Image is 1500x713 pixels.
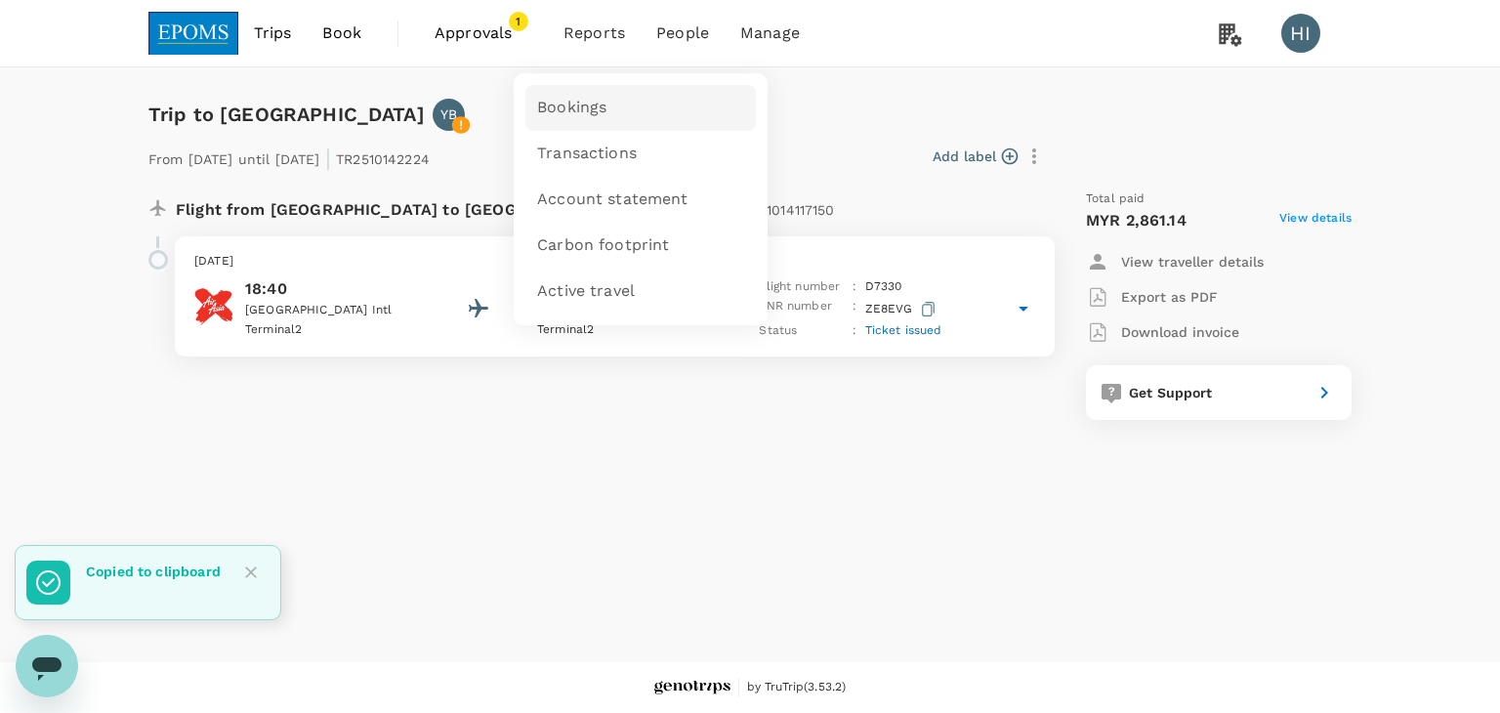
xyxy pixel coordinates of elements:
[194,287,233,326] img: AirAsia X
[1086,189,1146,209] span: Total paid
[525,177,756,223] a: Account statement
[245,320,421,340] p: Terminal 2
[537,97,606,119] span: Bookings
[865,323,942,337] span: Ticket issued
[148,139,430,174] p: From [DATE] until [DATE] TR2510142224
[537,189,688,211] span: Account statement
[194,252,1035,272] p: [DATE]
[325,145,331,172] span: |
[525,131,756,177] a: Transactions
[1121,252,1264,272] p: View traveller details
[759,277,845,297] p: Flight number
[537,320,713,340] p: Terminal 2
[236,558,266,587] button: Close
[853,277,856,297] p: :
[537,143,637,165] span: Transactions
[245,277,421,301] p: 18:40
[440,105,457,124] p: YB
[16,635,78,697] iframe: Button to launch messaging window
[740,21,800,45] span: Manage
[1281,14,1320,53] div: HI
[1086,279,1218,315] button: Export as PDF
[1121,322,1239,342] p: Download invoice
[509,12,528,31] span: 1
[525,223,756,269] a: Carbon footprint
[435,21,532,45] span: Approvals
[176,189,835,225] p: Flight from [GEOGRAPHIC_DATA] to [GEOGRAPHIC_DATA] (oneway)
[525,269,756,315] a: Active travel
[759,297,845,321] p: PNR number
[563,21,625,45] span: Reports
[1121,287,1218,307] p: Export as PDF
[322,21,361,45] span: Book
[1086,315,1239,350] button: Download invoice
[725,202,834,218] span: A20251014117150
[865,297,939,321] p: ZE8EVG
[245,301,421,320] p: [GEOGRAPHIC_DATA] Intl
[148,99,425,130] h6: Trip to [GEOGRAPHIC_DATA]
[656,21,709,45] span: People
[525,85,756,131] a: Bookings
[1086,244,1264,279] button: View traveller details
[148,12,238,55] img: EPOMS SDN BHD
[853,297,856,321] p: :
[654,681,730,695] img: Genotrips - EPOMS
[537,234,669,257] span: Carbon footprint
[1279,209,1352,232] span: View details
[865,277,902,297] p: D7 330
[759,321,845,341] p: Status
[254,21,292,45] span: Trips
[1129,385,1213,400] span: Get Support
[1086,209,1187,232] p: MYR 2,861.14
[747,678,847,697] span: by TruTrip ( 3.53.2 )
[853,321,856,341] p: :
[86,562,221,581] p: Copied to clipboard
[933,147,1018,166] button: Add label
[537,280,635,303] span: Active travel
